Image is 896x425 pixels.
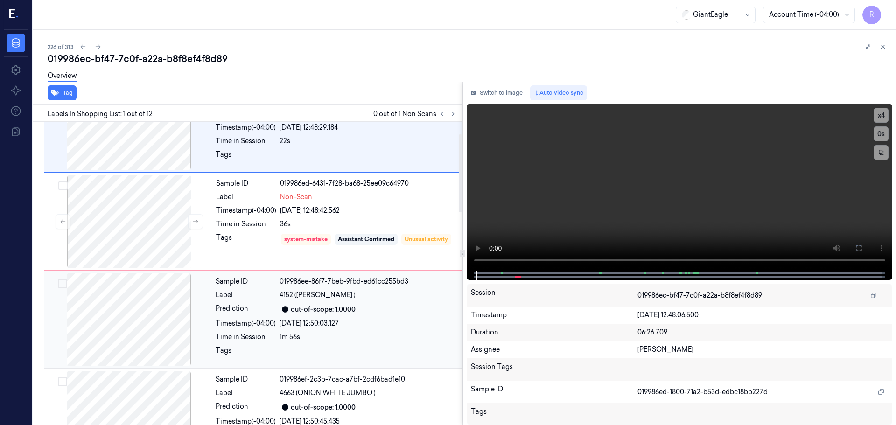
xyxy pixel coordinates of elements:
[280,219,456,229] div: 36s
[637,291,762,300] span: 019986ec-bf47-7c0f-a22a-b8f8ef4f8d89
[471,362,638,377] div: Session Tags
[216,304,276,315] div: Prediction
[280,206,456,216] div: [DATE] 12:48:42.562
[530,85,587,100] button: Auto video sync
[216,123,276,132] div: Timestamp (-04:00)
[216,290,276,300] div: Label
[471,310,638,320] div: Timestamp
[471,345,638,355] div: Assignee
[216,388,276,398] div: Label
[874,108,889,123] button: x4
[58,279,67,288] button: Select row
[280,290,356,300] span: 4152 ([PERSON_NAME] )
[637,327,888,337] div: 06:26.709
[280,277,457,286] div: 019986ee-86f7-7beb-9fbd-ed61cc255bd3
[216,319,276,328] div: Timestamp (-04:00)
[216,233,276,259] div: Tags
[48,71,77,82] a: Overview
[216,277,276,286] div: Sample ID
[58,377,67,386] button: Select row
[862,6,881,24] button: R
[216,179,276,188] div: Sample ID
[216,402,276,413] div: Prediction
[471,384,638,399] div: Sample ID
[280,388,376,398] span: 4663 (ONION WHITE JUMBO )
[291,403,356,412] div: out-of-scope: 1.0000
[216,346,276,361] div: Tags
[637,345,888,355] div: [PERSON_NAME]
[373,108,459,119] span: 0 out of 1 Non Scans
[284,235,328,244] div: system-mistake
[338,235,394,244] div: Assistant Confirmed
[471,288,638,303] div: Session
[216,332,276,342] div: Time in Session
[48,52,889,65] div: 019986ec-bf47-7c0f-a22a-b8f8ef4f8d89
[216,192,276,202] div: Label
[48,85,77,100] button: Tag
[637,387,768,397] span: 019986ed-1800-71a2-b53d-edbc18bb227d
[637,310,888,320] div: [DATE] 12:48:06.500
[216,136,276,146] div: Time in Session
[216,206,276,216] div: Timestamp (-04:00)
[405,235,448,244] div: Unusual activity
[58,181,68,190] button: Select row
[280,179,456,188] div: 019986ed-6431-7f28-ba68-25ee09c64970
[48,43,74,51] span: 226 of 313
[280,375,457,384] div: 019986ef-2c3b-7cac-a7bf-2cdf6bad1e10
[280,123,457,132] div: [DATE] 12:48:29.184
[471,327,638,337] div: Duration
[291,305,356,314] div: out-of-scope: 1.0000
[471,407,638,422] div: Tags
[216,375,276,384] div: Sample ID
[467,85,526,100] button: Switch to image
[280,319,457,328] div: [DATE] 12:50:03.127
[280,192,312,202] span: Non-Scan
[280,332,457,342] div: 1m 56s
[216,219,276,229] div: Time in Session
[216,150,276,165] div: Tags
[874,126,889,141] button: 0s
[48,109,153,119] span: Labels In Shopping List: 1 out of 12
[280,136,457,146] div: 22s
